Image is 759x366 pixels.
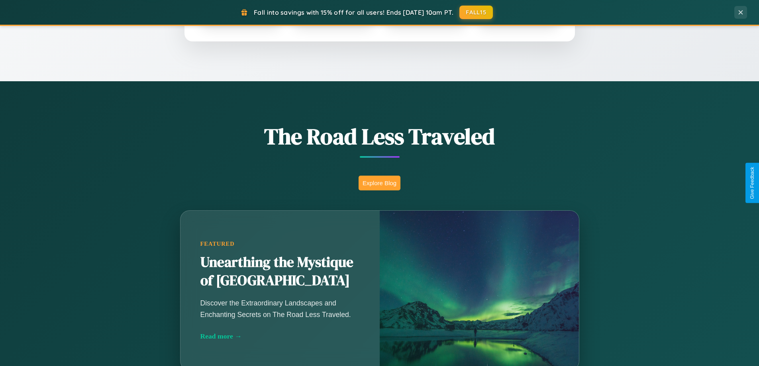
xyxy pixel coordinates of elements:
div: Read more → [200,332,360,341]
div: Featured [200,241,360,247]
p: Discover the Extraordinary Landscapes and Enchanting Secrets on The Road Less Traveled. [200,297,360,320]
button: FALL15 [459,6,493,19]
div: Give Feedback [749,167,755,199]
h1: The Road Less Traveled [141,121,619,152]
button: Explore Blog [359,176,400,190]
h2: Unearthing the Mystique of [GEOGRAPHIC_DATA] [200,253,360,290]
span: Fall into savings with 15% off for all users! Ends [DATE] 10am PT. [254,8,453,16]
